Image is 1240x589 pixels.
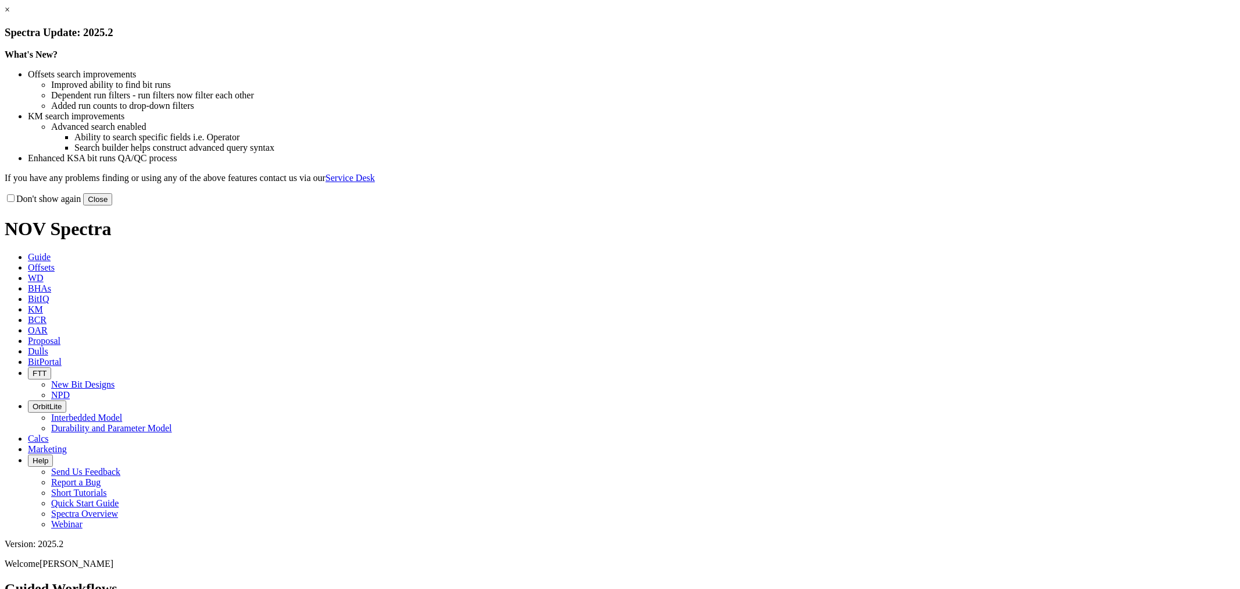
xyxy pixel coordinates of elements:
span: OrbitLite [33,402,62,411]
li: Ability to search specific fields i.e. Operator [74,132,1235,143]
a: Service Desk [326,173,375,183]
span: Proposal [28,336,60,346]
a: Webinar [51,519,83,529]
span: WD [28,273,44,283]
li: Dependent run filters - run filters now filter each other [51,90,1235,101]
a: New Bit Designs [51,379,115,389]
p: Welcome [5,559,1235,569]
a: Quick Start Guide [51,498,119,508]
a: Short Tutorials [51,488,107,498]
span: BitPortal [28,357,62,367]
span: Dulls [28,346,48,356]
a: NPD [51,390,70,400]
span: BCR [28,315,47,325]
span: Help [33,456,48,465]
li: Advanced search enabled [51,122,1235,132]
strong: What's New? [5,49,58,59]
span: Offsets [28,262,55,272]
button: Close [83,193,112,205]
span: BitIQ [28,294,49,304]
span: KM [28,304,43,314]
a: Send Us Feedback [51,467,120,477]
span: Marketing [28,444,67,454]
a: Spectra Overview [51,509,118,519]
label: Don't show again [5,194,81,204]
a: × [5,5,10,15]
span: Calcs [28,434,49,443]
a: Interbedded Model [51,413,122,423]
li: Search builder helps construct advanced query syntax [74,143,1235,153]
span: OAR [28,325,48,335]
li: Improved ability to find bit runs [51,80,1235,90]
span: FTT [33,369,47,378]
li: Added run counts to drop-down filters [51,101,1235,111]
li: KM search improvements [28,111,1235,122]
div: Version: 2025.2 [5,539,1235,549]
span: BHAs [28,283,51,293]
h1: NOV Spectra [5,218,1235,240]
span: Guide [28,252,51,262]
a: Durability and Parameter Model [51,423,172,433]
p: If you have any problems finding or using any of the above features contact us via our [5,173,1235,183]
h3: Spectra Update: 2025.2 [5,26,1235,39]
li: Enhanced KSA bit runs QA/QC process [28,153,1235,164]
a: Report a Bug [51,477,101,487]
li: Offsets search improvements [28,69,1235,80]
span: [PERSON_NAME] [40,559,113,569]
input: Don't show again [7,194,15,202]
